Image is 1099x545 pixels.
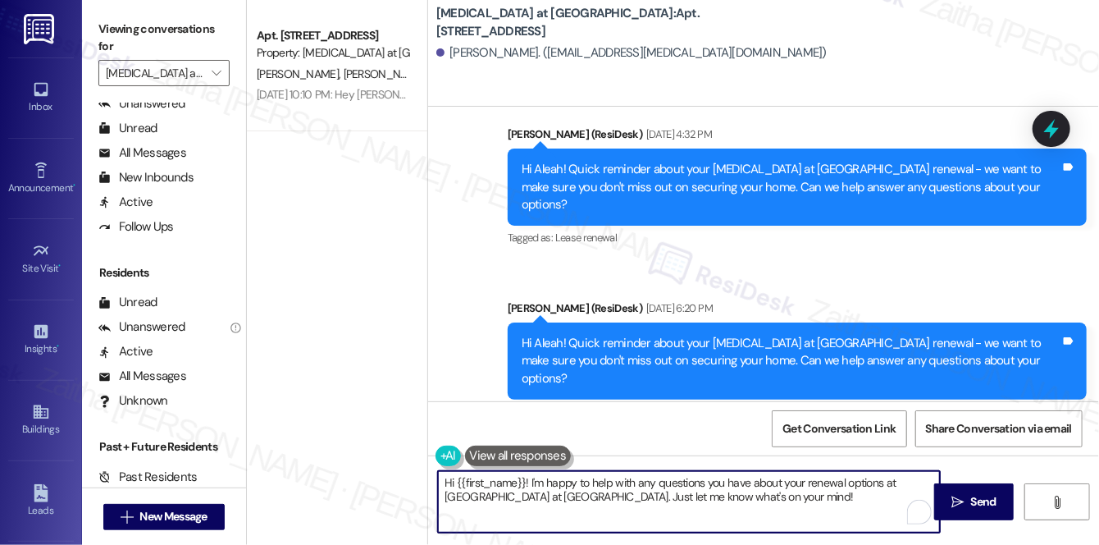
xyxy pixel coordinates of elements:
div: Past Residents [98,469,198,486]
div: Unanswered [98,95,185,112]
a: Leads [8,479,74,524]
a: Inbox [8,76,74,120]
span: • [73,180,75,191]
div: New Inbounds [98,169,194,186]
div: [DATE] 6:20 PM [642,300,713,317]
label: Viewing conversations for [98,16,230,60]
span: • [57,341,59,352]
div: Follow Ups [98,218,174,236]
div: All Messages [98,144,186,162]
div: [PERSON_NAME]. ([EMAIL_ADDRESS][MEDICAL_DATA][DOMAIN_NAME]) [436,44,827,62]
b: [MEDICAL_DATA] at [GEOGRAPHIC_DATA]: Apt. [STREET_ADDRESS] [436,5,764,40]
div: Tagged as: [508,400,1087,424]
div: Residents [82,264,246,282]
div: Active [98,343,153,360]
div: Active [98,194,153,211]
div: Unanswered [98,318,185,336]
div: Past + Future Residents [82,438,246,456]
button: New Message [103,504,225,530]
a: Site Visit • [8,237,74,282]
textarea: To enrich screen reader interactions, please activate Accessibility in Grammarly extension settings [438,471,940,533]
div: Hi Aleah! Quick reminder about your [MEDICAL_DATA] at [GEOGRAPHIC_DATA] renewal - we want to make... [522,161,1060,213]
span: • [59,260,62,272]
div: Hi Aleah! Quick reminder about your [MEDICAL_DATA] at [GEOGRAPHIC_DATA] renewal - we want to make... [522,335,1060,387]
div: Unknown [98,392,168,410]
div: Unread [98,120,157,137]
span: Send [971,493,996,511]
div: Unread [98,294,157,311]
i:  [121,511,133,524]
div: Property: [MEDICAL_DATA] at [GEOGRAPHIC_DATA] [257,44,408,62]
div: [PERSON_NAME] (ResiDesk) [508,300,1087,323]
i:  [212,66,221,80]
div: Apt. [STREET_ADDRESS] [257,27,408,44]
button: Get Conversation Link [772,410,906,447]
div: [PERSON_NAME] (ResiDesk) [508,126,1087,149]
div: All Messages [98,368,186,385]
i:  [1051,496,1063,509]
i:  [951,496,964,509]
span: Lease renewal [555,231,618,245]
span: Share Conversation via email [926,420,1072,437]
button: Send [934,483,1014,520]
a: Buildings [8,398,74,442]
div: Tagged as: [508,226,1087,250]
span: [PERSON_NAME] [257,66,344,81]
span: [PERSON_NAME] [PERSON_NAME] [344,66,515,81]
span: Get Conversation Link [782,420,896,437]
img: ResiDesk Logo [24,14,57,44]
input: All communities [106,60,203,86]
div: [DATE] 4:32 PM [642,126,712,143]
a: Insights • [8,318,74,362]
button: Share Conversation via email [915,410,1083,447]
div: [DATE] 10:10 PM: Hey [PERSON_NAME] and [PERSON_NAME], we appreciate your text! We'll be back at 1... [257,87,1089,102]
span: New Message [140,508,207,525]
